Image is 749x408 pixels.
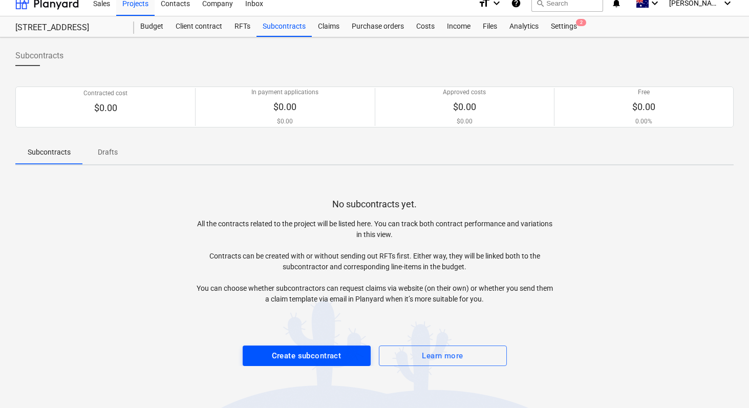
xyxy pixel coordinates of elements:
div: Create subcontract [272,349,341,362]
p: No subcontracts yet. [332,198,417,210]
p: Contracted cost [83,89,127,98]
p: $0.00 [632,101,655,113]
a: Budget [134,16,169,37]
a: Settings2 [545,16,583,37]
p: Drafts [95,147,120,158]
a: Purchase orders [346,16,410,37]
p: All the contracts related to the project will be listed here. You can track both contract perform... [195,219,554,305]
a: Client contract [169,16,228,37]
span: Subcontracts [15,50,63,62]
p: Free [632,88,655,97]
p: Subcontracts [28,147,71,158]
p: $0.00 [83,102,127,114]
button: Learn more [379,346,507,366]
div: [STREET_ADDRESS] [15,23,122,33]
button: Create subcontract [243,346,371,366]
p: $0.00 [251,101,318,113]
div: Learn more [422,349,463,362]
p: $0.00 [443,117,486,126]
a: Income [441,16,477,37]
p: $0.00 [443,101,486,113]
div: Settings [545,16,583,37]
a: Subcontracts [256,16,312,37]
a: Files [477,16,503,37]
p: $0.00 [251,117,318,126]
iframe: Chat Widget [698,359,749,408]
a: Claims [312,16,346,37]
a: Analytics [503,16,545,37]
p: Approved costs [443,88,486,97]
p: 0.00% [632,117,655,126]
span: 2 [576,19,586,26]
a: Costs [410,16,441,37]
p: In payment applications [251,88,318,97]
a: RFTs [228,16,256,37]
